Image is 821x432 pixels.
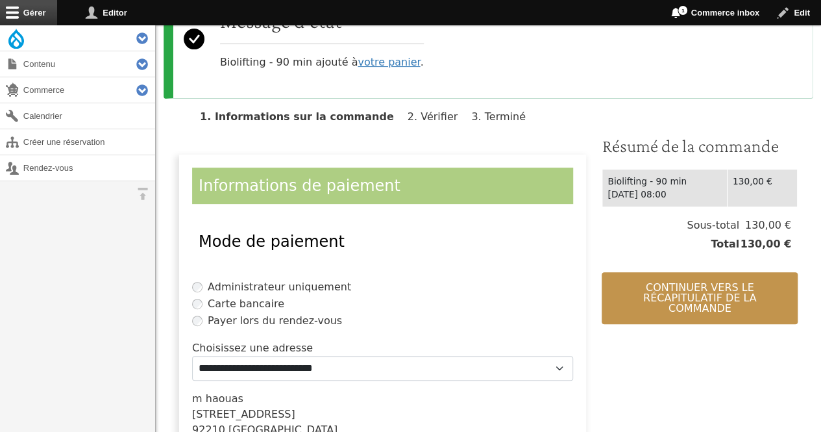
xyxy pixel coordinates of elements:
[200,110,404,123] li: Informations sur la commande
[471,110,536,123] li: Terminé
[739,236,791,252] span: 130,00 €
[739,218,791,233] span: 130,00 €
[711,236,739,252] span: Total
[208,313,342,329] label: Payer lors du rendez-vous
[602,135,798,157] h3: Résumé de la commande
[192,392,202,405] span: m
[208,296,284,312] label: Carte bancaire
[192,340,313,356] label: Choisissez une adresse
[199,233,345,251] span: Mode de paiement
[687,218,739,233] span: Sous-total
[727,169,797,207] td: 130,00 €
[602,272,798,324] button: Continuer vers le récapitulatif de la commande
[206,392,243,405] span: haouas
[208,279,351,295] label: Administrateur uniquement
[607,189,666,199] time: [DATE] 08:00
[408,110,468,123] li: Vérifier
[358,56,420,68] a: votre panier
[199,177,400,195] span: Informations de paiement
[678,5,688,16] span: 1
[192,408,295,420] span: [STREET_ADDRESS]
[607,175,721,188] div: Biolifting - 90 min
[220,8,424,70] div: Biolifting - 90 min ajouté à .
[130,181,155,207] button: Orientation horizontale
